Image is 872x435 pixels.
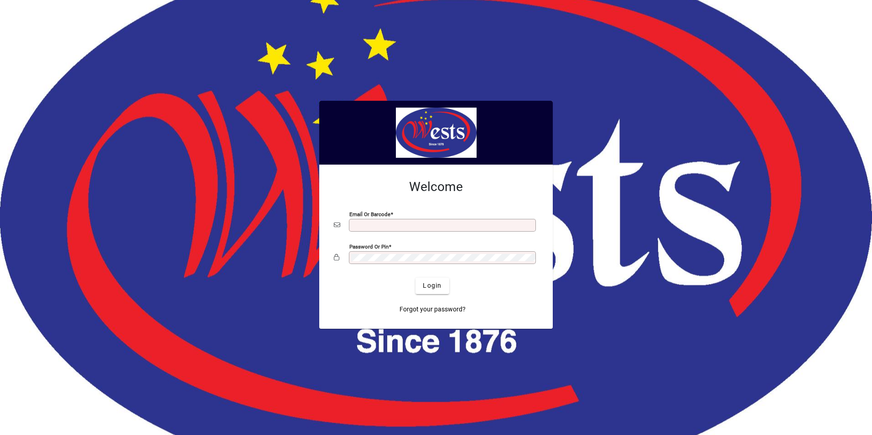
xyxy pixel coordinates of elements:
button: Login [415,278,449,294]
h2: Welcome [334,179,538,195]
span: Forgot your password? [400,305,466,314]
a: Forgot your password? [396,301,469,318]
mat-label: Email or Barcode [349,211,390,217]
span: Login [423,281,441,290]
mat-label: Password or Pin [349,243,389,249]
